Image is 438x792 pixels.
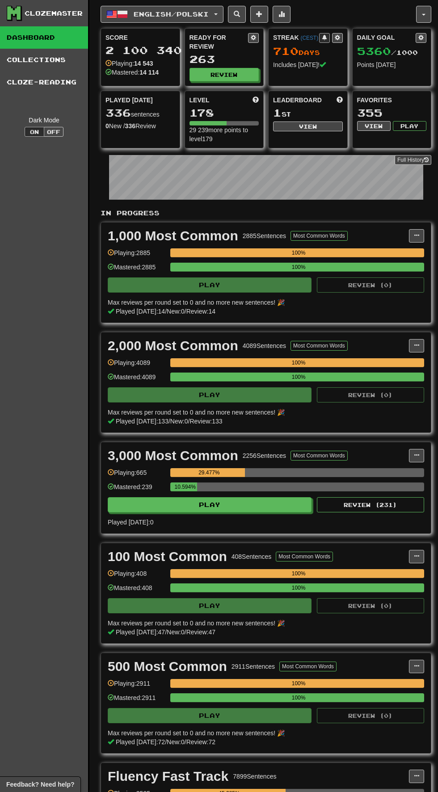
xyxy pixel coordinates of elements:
[108,449,238,462] div: 3,000 Most Common
[108,339,238,352] div: 2,000 Most Common
[116,629,165,636] span: Played [DATE]: 47
[105,106,131,119] span: 336
[108,708,312,723] button: Play
[108,583,166,598] div: Mastered: 408
[170,418,188,425] span: New: 0
[190,96,210,105] span: Level
[108,497,312,512] button: Play
[395,155,431,165] a: Full History
[116,738,165,746] span: Played [DATE]: 72
[300,35,318,41] a: (CEST)
[291,341,348,351] button: Most Common Words
[357,60,427,69] div: Points [DATE]
[108,468,166,483] div: Playing: 665
[357,107,427,118] div: 355
[190,418,222,425] span: Review: 133
[291,231,348,241] button: Most Common Words
[232,662,275,671] div: 2911 Sentences
[291,451,348,461] button: Most Common Words
[190,68,259,81] button: Review
[105,122,109,130] strong: 0
[357,96,427,105] div: Favorites
[108,770,228,783] div: Fluency Fast Track
[108,660,227,673] div: 500 Most Common
[190,33,248,51] div: Ready for Review
[228,6,246,23] button: Search sentences
[165,629,167,636] span: /
[167,629,185,636] span: New: 0
[108,248,166,263] div: Playing: 2885
[273,107,343,119] div: st
[173,583,424,592] div: 100%
[105,68,159,77] div: Mastered:
[186,308,215,315] span: Review: 14
[173,482,197,491] div: 10.594%
[167,308,185,315] span: New: 0
[173,248,424,257] div: 100%
[101,209,431,218] p: In Progress
[105,59,153,68] div: Playing:
[243,341,286,350] div: 4089 Sentences
[105,96,153,105] span: Played [DATE]
[253,96,259,105] span: Score more points to level up
[108,263,166,277] div: Mastered: 2885
[357,49,418,56] span: / 1000
[108,229,238,243] div: 1,000 Most Common
[173,468,245,477] div: 29.477%
[317,277,424,293] button: Review (0)
[188,418,190,425] span: /
[108,387,312,402] button: Play
[273,122,343,131] button: View
[276,552,333,562] button: Most Common Words
[168,418,170,425] span: /
[185,738,186,746] span: /
[108,619,419,628] div: Max reviews per round set to 0 and no more new sentences! 🎉
[108,693,166,708] div: Mastered: 2911
[105,33,175,42] div: Score
[165,738,167,746] span: /
[108,729,419,738] div: Max reviews per round set to 0 and no more new sentences! 🎉
[317,598,424,613] button: Review (0)
[105,122,175,130] div: New / Review
[273,6,291,23] button: More stats
[108,408,419,417] div: Max reviews per round set to 0 and no more new sentences! 🎉
[173,373,424,381] div: 100%
[173,569,424,578] div: 100%
[108,373,166,387] div: Mastered: 4089
[273,45,299,57] span: 710
[44,127,63,137] button: Off
[173,358,424,367] div: 100%
[233,772,276,781] div: 7899 Sentences
[116,418,168,425] span: Played [DATE]: 133
[173,693,424,702] div: 100%
[357,45,391,57] span: 5360
[25,127,44,137] button: On
[108,679,166,694] div: Playing: 2911
[273,46,343,57] div: Day s
[173,263,424,272] div: 100%
[185,308,186,315] span: /
[273,60,343,69] div: Includes [DATE]!
[185,629,186,636] span: /
[7,116,81,125] div: Dark Mode
[279,662,337,671] button: Most Common Words
[134,60,153,67] strong: 14 543
[243,231,286,240] div: 2885 Sentences
[357,121,391,131] button: View
[190,126,259,143] div: 29 239 more points to level 179
[108,598,312,613] button: Play
[167,738,185,746] span: New: 0
[25,9,83,18] div: Clozemaster
[108,569,166,584] div: Playing: 408
[190,54,259,65] div: 263
[134,10,209,18] span: English / Polski
[101,6,223,23] button: English/Polski
[116,308,165,315] span: Played [DATE]: 14
[186,629,215,636] span: Review: 47
[273,96,322,105] span: Leaderboard
[108,358,166,373] div: Playing: 4089
[317,387,424,402] button: Review (0)
[108,519,153,526] span: Played [DATE]: 0
[139,69,159,76] strong: 14 114
[357,33,416,43] div: Daily Goal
